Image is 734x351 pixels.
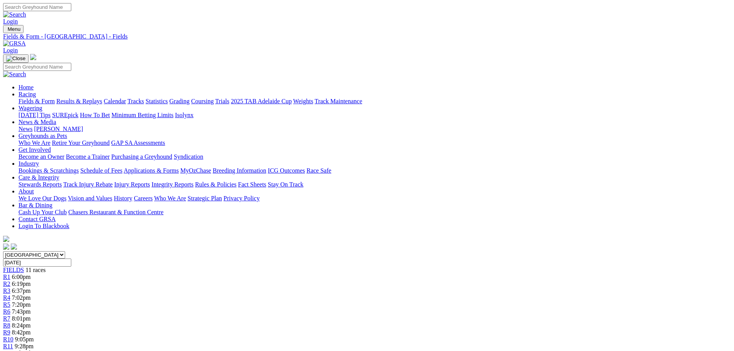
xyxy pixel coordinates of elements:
input: Select date [3,259,71,267]
a: Coursing [191,98,214,104]
a: Rules & Policies [195,181,237,188]
a: Fields & Form [18,98,55,104]
a: [DATE] Tips [18,112,50,118]
a: Integrity Reports [151,181,193,188]
div: Get Involved [18,153,731,160]
a: R5 [3,301,10,308]
a: Racing [18,91,36,97]
a: Contact GRSA [18,216,55,222]
a: Care & Integrity [18,174,59,181]
div: Bar & Dining [18,209,731,216]
span: Menu [8,26,20,32]
a: Home [18,84,34,91]
a: Calendar [104,98,126,104]
img: Search [3,11,26,18]
span: 6:19pm [12,280,31,287]
a: Careers [134,195,153,202]
a: Login [3,18,18,25]
a: [PERSON_NAME] [34,126,83,132]
a: About [18,188,34,195]
div: News & Media [18,126,731,133]
a: 2025 TAB Adelaide Cup [231,98,292,104]
span: 6:37pm [12,287,31,294]
a: R4 [3,294,10,301]
span: 7:02pm [12,294,31,301]
a: Isolynx [175,112,193,118]
a: Track Maintenance [315,98,362,104]
a: Cash Up Your Club [18,209,67,215]
span: 9:28pm [15,343,34,349]
span: 7:20pm [12,301,31,308]
a: FIELDS [3,267,24,273]
a: Login [3,47,18,54]
a: Grading [170,98,190,104]
a: Bookings & Scratchings [18,167,79,174]
a: R3 [3,287,10,294]
a: R8 [3,322,10,329]
a: Results & Replays [56,98,102,104]
a: Fields & Form - [GEOGRAPHIC_DATA] - Fields [3,33,731,40]
span: R11 [3,343,13,349]
a: R10 [3,336,13,343]
div: Wagering [18,112,731,119]
a: Greyhounds as Pets [18,133,67,139]
a: Stay On Track [268,181,303,188]
a: Race Safe [306,167,331,174]
a: Stewards Reports [18,181,62,188]
img: logo-grsa-white.png [30,54,36,60]
img: GRSA [3,40,26,47]
button: Toggle navigation [3,25,24,33]
a: R6 [3,308,10,315]
a: Strategic Plan [188,195,222,202]
a: We Love Our Dogs [18,195,66,202]
a: Become an Owner [18,153,64,160]
button: Toggle navigation [3,54,29,63]
a: Bar & Dining [18,202,52,208]
a: R9 [3,329,10,336]
a: Who We Are [18,139,50,146]
span: 11 races [25,267,45,273]
a: News [18,126,32,132]
div: Greyhounds as Pets [18,139,731,146]
a: Who We Are [154,195,186,202]
img: Search [3,71,26,78]
a: Become a Trainer [66,153,110,160]
a: Tracks [128,98,144,104]
a: R7 [3,315,10,322]
span: 8:24pm [12,322,31,329]
a: Trials [215,98,229,104]
a: SUREpick [52,112,78,118]
a: ICG Outcomes [268,167,305,174]
a: How To Bet [80,112,110,118]
a: Minimum Betting Limits [111,112,173,118]
a: Injury Reports [114,181,150,188]
span: 8:42pm [12,329,31,336]
a: Weights [293,98,313,104]
a: History [114,195,132,202]
span: 8:01pm [12,315,31,322]
a: Retire Your Greyhound [52,139,110,146]
div: Industry [18,167,731,174]
a: Breeding Information [213,167,266,174]
input: Search [3,63,71,71]
a: Chasers Restaurant & Function Centre [68,209,163,215]
a: Privacy Policy [223,195,260,202]
a: Statistics [146,98,168,104]
span: R2 [3,280,10,287]
input: Search [3,3,71,11]
a: Applications & Forms [124,167,179,174]
a: R1 [3,274,10,280]
div: About [18,195,731,202]
a: Schedule of Fees [80,167,122,174]
div: Care & Integrity [18,181,731,188]
a: Wagering [18,105,42,111]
